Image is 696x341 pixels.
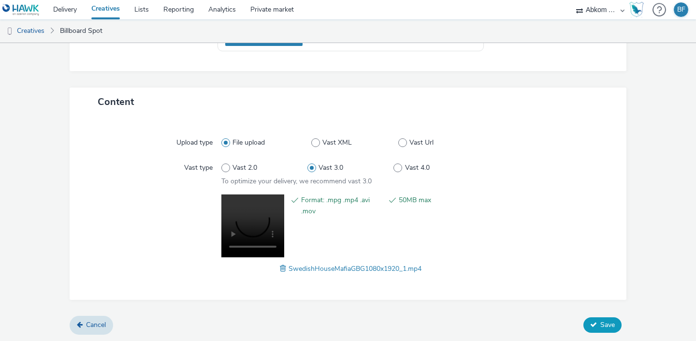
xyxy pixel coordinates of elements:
span: Format: .mpg .mp4 .avi .mov [301,194,382,217]
a: Billboard Spot [55,19,107,43]
span: Content [98,95,134,108]
a: Hawk Academy [629,2,648,17]
span: 50MB max [399,194,480,217]
span: Vast XML [322,138,352,148]
span: To optimize your delivery, we recommend vast 3.0 [221,177,372,186]
span: Vast 2.0 [232,163,257,173]
a: Cancel [70,316,113,334]
span: SwedishHouseMafiaGBG1080x1920_1.mp4 [289,264,421,273]
span: Vast 4.0 [405,163,430,173]
label: Vast type [180,159,217,173]
span: File upload [232,138,265,148]
div: BF [677,2,685,17]
span: Save [600,320,615,329]
span: Cancel [86,320,106,329]
button: Save [583,317,622,333]
img: Hawk Academy [629,2,644,17]
span: Vast 3.0 [319,163,343,173]
label: Upload type [173,134,217,148]
img: dooh [5,27,14,36]
span: Vast Url [409,138,434,148]
span: Arts & Entertainment [228,35,292,44]
img: undefined Logo [2,4,40,16]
